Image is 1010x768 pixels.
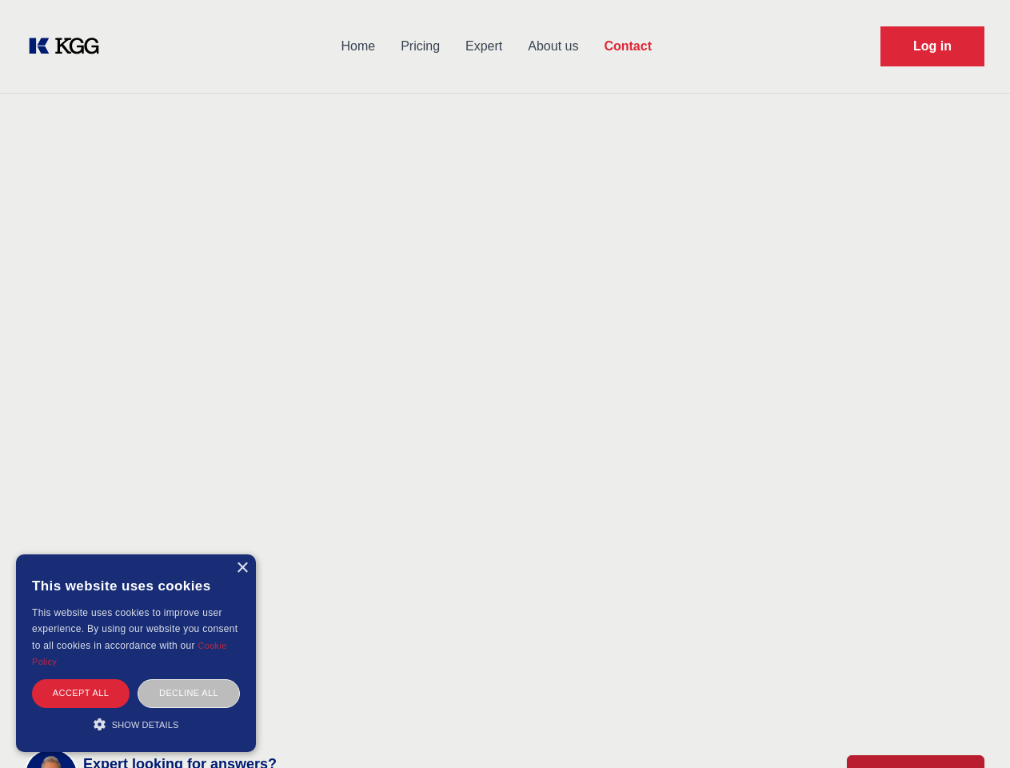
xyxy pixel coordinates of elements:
[112,720,179,730] span: Show details
[328,26,388,67] a: Home
[515,26,591,67] a: About us
[236,562,248,574] div: Close
[453,26,515,67] a: Expert
[591,26,665,67] a: Contact
[880,26,984,66] a: Request Demo
[26,34,112,59] a: KOL Knowledge Platform: Talk to Key External Experts (KEE)
[32,716,240,732] div: Show details
[388,26,453,67] a: Pricing
[138,679,240,707] div: Decline all
[930,691,1010,768] iframe: Chat Widget
[32,566,240,605] div: This website uses cookies
[32,679,130,707] div: Accept all
[32,641,227,666] a: Cookie Policy
[32,607,238,651] span: This website uses cookies to improve user experience. By using our website you consent to all coo...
